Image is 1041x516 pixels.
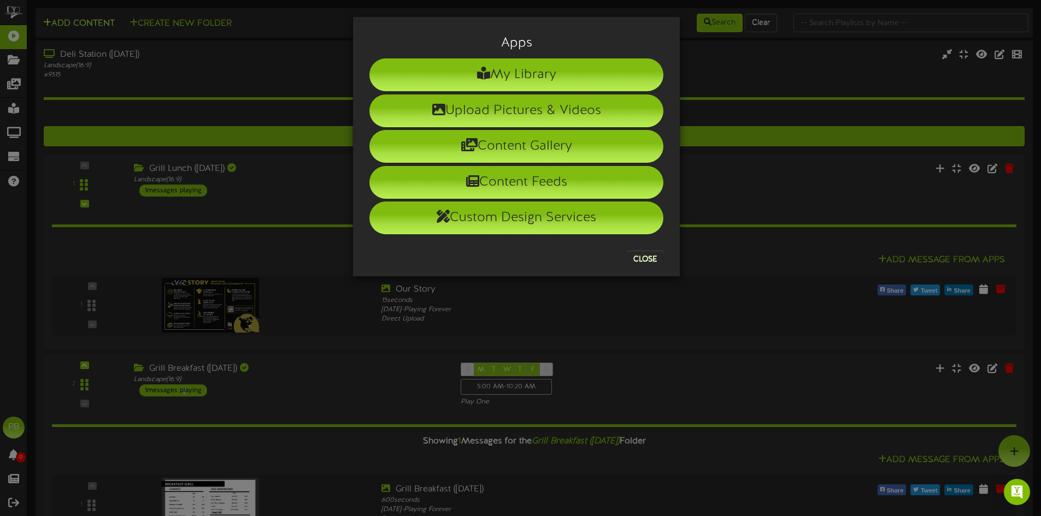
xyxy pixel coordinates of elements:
div: Open Intercom Messenger [1004,479,1030,505]
li: My Library [369,58,663,91]
h3: Apps [369,36,663,50]
li: Content Feeds [369,166,663,199]
button: Close [627,251,663,268]
li: Upload Pictures & Videos [369,94,663,127]
li: Content Gallery [369,130,663,163]
li: Custom Design Services [369,201,663,234]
